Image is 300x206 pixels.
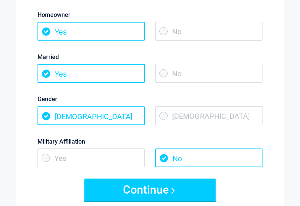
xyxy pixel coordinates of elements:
[155,148,262,167] span: No
[155,22,262,41] span: No
[37,10,262,20] label: Homeowner
[155,64,262,83] span: No
[84,179,216,201] button: Continue
[37,148,145,167] span: Yes
[37,52,262,62] label: Married
[37,22,145,41] span: Yes
[155,106,262,125] span: [DEMOGRAPHIC_DATA]
[37,106,145,125] span: [DEMOGRAPHIC_DATA]
[37,94,262,104] label: Gender
[37,64,145,83] span: Yes
[37,136,262,147] label: Military Affiliation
